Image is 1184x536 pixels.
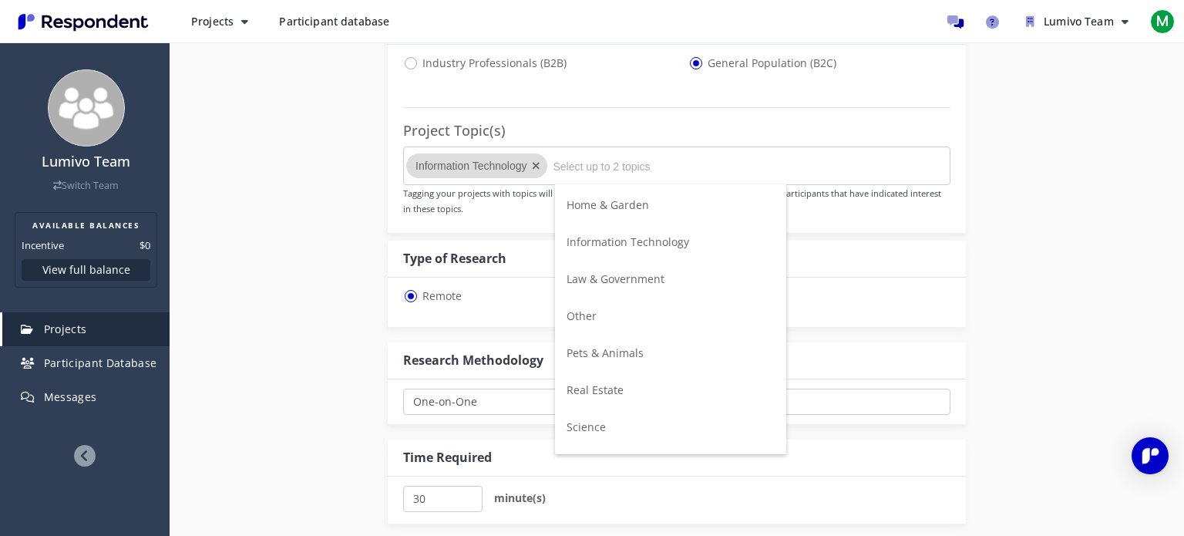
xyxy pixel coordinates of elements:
[15,212,157,288] section: Balance summary
[403,54,567,72] span: Industry Professionals (B2B)
[1150,9,1175,34] span: M
[1147,8,1178,35] button: M
[53,179,119,192] a: Switch Team
[1132,437,1169,474] div: Open Intercom Messenger
[403,123,506,139] h4: Project Topic(s)
[403,287,462,305] span: Remote
[567,346,644,360] span: Pets & Animals
[567,308,597,323] span: Other
[12,9,154,35] img: Respondent
[44,322,87,336] span: Projects
[48,69,125,147] img: team_avatar_256.png
[403,250,506,268] div: Type of Research
[940,6,970,37] a: Message participants
[567,420,606,434] span: Science
[494,486,546,511] label: minute(s)
[267,8,402,35] a: Participant database
[1044,14,1114,29] span: Lumivo Team
[44,356,157,370] span: Participant Database
[555,224,786,261] li: Information Technology
[553,153,785,180] input: Select up to 2 topics
[140,238,150,253] dd: $0
[415,160,527,172] span: Information Technology
[22,259,150,281] button: View full balance
[688,54,836,72] span: General Population (B2C)
[191,14,234,29] span: Projects
[22,219,150,231] h2: AVAILABLE BALANCES
[567,383,624,397] span: Real Estate
[179,8,261,35] button: Projects
[279,14,389,29] span: Participant database
[525,153,547,178] button: Remove Information Technology
[555,409,786,446] li: Science
[403,187,941,214] small: Tagging your projects with topics will better help match your general population project with par...
[555,187,786,224] li: Home & Garden
[44,389,97,404] span: Messages
[555,298,786,335] li: Other
[403,449,492,467] div: Time Required
[1014,8,1141,35] button: Lumivo Team
[977,6,1007,37] a: Help and support
[555,372,786,409] li: Real Estate
[555,261,786,298] li: Law & Government
[567,197,649,212] span: Home & Garden
[403,352,543,369] div: Research Methodology
[22,238,64,253] dt: Incentive
[555,335,786,372] li: Pets & Animals
[567,271,664,286] span: Law & Government
[567,234,689,249] span: Information Technology
[10,154,162,170] h4: Lumivo Team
